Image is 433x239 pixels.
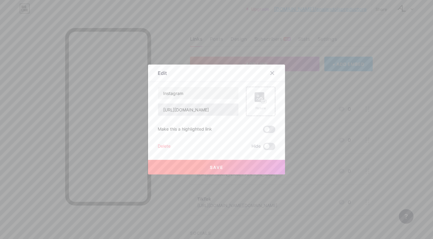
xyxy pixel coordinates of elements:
input: Title [158,87,238,99]
div: Edit [158,69,167,77]
div: Delete [158,143,171,150]
input: URL [158,104,238,116]
button: Save [148,160,285,174]
div: Make this a highlighted link [158,126,212,133]
span: Save [210,165,224,170]
span: Hide [252,143,261,150]
div: Picture [255,106,267,111]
